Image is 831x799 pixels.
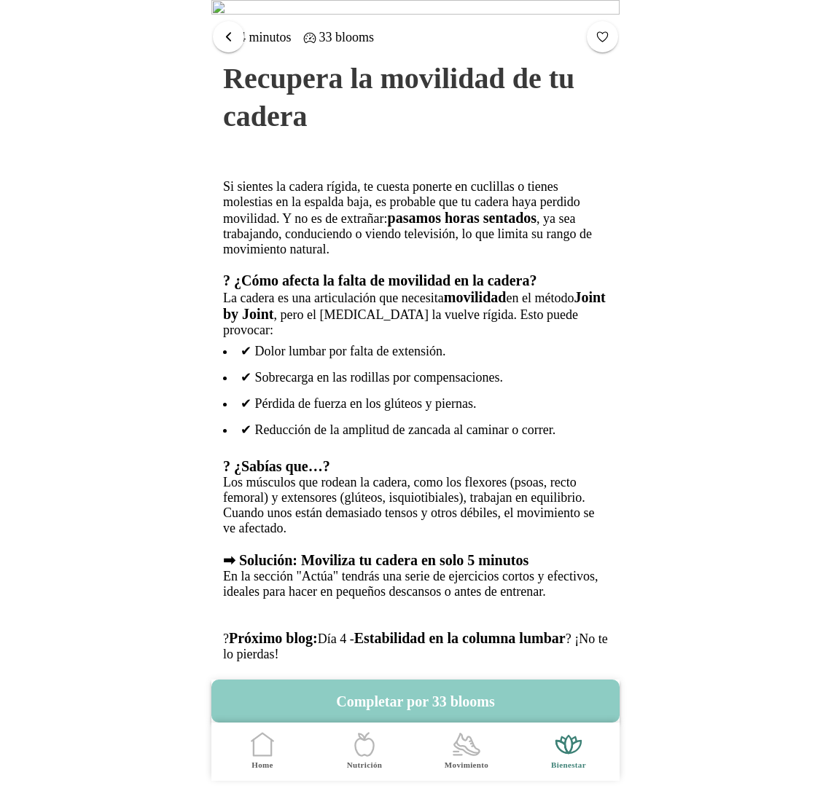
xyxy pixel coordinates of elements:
[223,417,608,443] li: ✔ Reducción de la amplitud de zancada al caminar o correr.
[251,760,273,771] ion-label: Home
[223,630,608,662] div: ? Día 4 - ? ¡No te lo pierdas!
[229,630,318,646] b: Próximo blog:
[223,364,608,390] li: ✔ Sobrecarga en las rodillas por compensaciones.
[223,458,330,474] b: ? ¿Sabías que…?
[223,179,608,257] div: Si sientes la cadera rígida, te cuesta ponerte en cuclillas o tienes molestias en la espalda baja...
[223,272,537,288] b: ? ¿Cómo afecta la falta de movilidad en la cadera?
[444,289,507,305] b: movilidad
[223,475,608,536] div: Los músculos que rodean la cadera, como los flexores (psoas, recto femoral) y extensores (glúteos...
[445,760,488,771] ion-label: Movimiento
[223,60,608,135] h1: Recupera la movilidad de tu cadera
[223,569,608,599] div: En la sección "Actúa" tendrás una serie de ejercicios cortos y efectivos, ideales para hacer en p...
[223,289,608,338] div: La cadera es una articulación que necesita en el método , pero el [MEDICAL_DATA] la vuelve rígida...
[223,289,606,322] b: Joint by Joint
[223,338,608,364] li: ✔ Dolor lumbar por falta de extensión.
[211,680,620,723] button: Completar por 33 blooms
[223,552,528,568] b: ➡ Solución: Moviliza tu cadera en solo 5 minutos
[551,760,586,771] ion-label: Bienestar
[223,390,608,417] li: ✔ Pérdida de fuerza en los glúteos y piernas.
[354,630,566,646] b: Estabilidad en la columna lumbar
[388,210,537,226] b: pasamos horas sentados
[347,760,382,771] ion-label: Nutrición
